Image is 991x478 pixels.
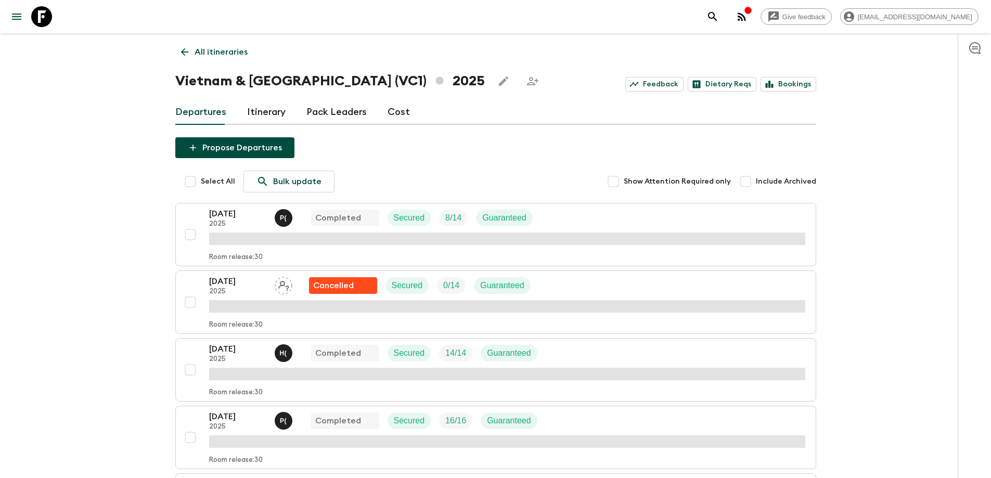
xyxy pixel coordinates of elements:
[275,212,294,221] span: Phat (Hoang) Trong
[388,412,431,429] div: Secured
[388,345,431,361] div: Secured
[243,171,334,192] a: Bulk update
[201,176,235,187] span: Select All
[522,71,543,92] span: Share this itinerary
[175,137,294,158] button: Propose Departures
[275,347,294,356] span: Hai (Le Mai) Nhat
[439,210,468,226] div: Trip Fill
[209,389,263,397] p: Room release: 30
[394,415,425,427] p: Secured
[388,100,410,125] a: Cost
[777,13,831,21] span: Give feedback
[385,277,429,294] div: Secured
[209,343,266,355] p: [DATE]
[388,210,431,226] div: Secured
[852,13,978,21] span: [EMAIL_ADDRESS][DOMAIN_NAME]
[309,277,377,294] div: Flash Pack cancellation
[756,176,816,187] span: Include Archived
[175,270,816,334] button: [DATE]2025Assign pack leaderFlash Pack cancellationSecuredTrip FillGuaranteedRoom release:30
[315,212,361,224] p: Completed
[209,288,266,296] p: 2025
[6,6,27,27] button: menu
[445,415,466,427] p: 16 / 16
[493,71,514,92] button: Edit this itinerary
[439,412,472,429] div: Trip Fill
[209,410,266,423] p: [DATE]
[175,42,253,62] a: All itineraries
[625,77,684,92] a: Feedback
[437,277,466,294] div: Trip Fill
[209,208,266,220] p: [DATE]
[273,175,321,188] p: Bulk update
[702,6,723,27] button: search adventures
[487,415,531,427] p: Guaranteed
[306,100,367,125] a: Pack Leaders
[275,415,294,423] span: Phat (Hoang) Trong
[209,321,263,329] p: Room release: 30
[445,347,466,359] p: 14 / 14
[840,8,979,25] div: [EMAIL_ADDRESS][DOMAIN_NAME]
[209,355,266,364] p: 2025
[487,347,531,359] p: Guaranteed
[175,338,816,402] button: [DATE]2025Hai (Le Mai) NhatCompletedSecuredTrip FillGuaranteedRoom release:30
[175,71,485,92] h1: Vietnam & [GEOGRAPHIC_DATA] (VC1) 2025
[445,212,461,224] p: 8 / 14
[209,220,266,228] p: 2025
[315,347,361,359] p: Completed
[175,406,816,469] button: [DATE]2025Phat (Hoang) TrongCompletedSecuredTrip FillGuaranteedRoom release:30
[480,279,524,292] p: Guaranteed
[439,345,472,361] div: Trip Fill
[209,423,266,431] p: 2025
[394,347,425,359] p: Secured
[175,100,226,125] a: Departures
[443,279,459,292] p: 0 / 14
[175,203,816,266] button: [DATE]2025Phat (Hoang) TrongCompletedSecuredTrip FillGuaranteedRoom release:30
[482,212,526,224] p: Guaranteed
[313,279,354,292] p: Cancelled
[392,279,423,292] p: Secured
[315,415,361,427] p: Completed
[761,77,816,92] a: Bookings
[247,100,286,125] a: Itinerary
[195,46,248,58] p: All itineraries
[209,456,263,464] p: Room release: 30
[688,77,756,92] a: Dietary Reqs
[624,176,731,187] span: Show Attention Required only
[394,212,425,224] p: Secured
[209,275,266,288] p: [DATE]
[275,280,292,288] span: Assign pack leader
[209,253,263,262] p: Room release: 30
[761,8,832,25] a: Give feedback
